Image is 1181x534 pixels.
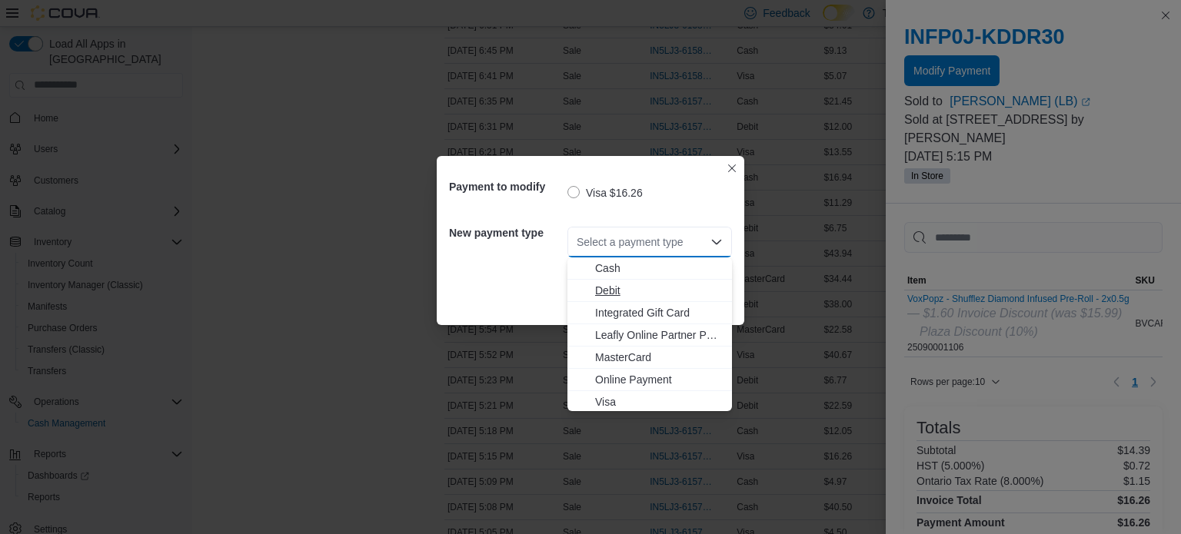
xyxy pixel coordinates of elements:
span: Visa [595,394,723,410]
button: Leafly Online Partner Payment [567,324,732,347]
input: Accessible screen reader label [577,233,578,251]
div: Choose from the following options [567,257,732,413]
h5: Payment to modify [449,171,564,202]
button: Visa [567,391,732,413]
button: Closes this modal window [723,159,741,177]
h5: New payment type [449,217,564,248]
label: Visa $16.26 [567,184,643,202]
button: Cash [567,257,732,280]
button: Close list of options [710,236,723,248]
span: Debit [595,283,723,298]
button: Debit [567,280,732,302]
span: Leafly Online Partner Payment [595,327,723,343]
span: Integrated Gift Card [595,305,723,320]
button: Integrated Gift Card [567,302,732,324]
span: MasterCard [595,350,723,365]
button: MasterCard [567,347,732,369]
span: Cash [595,260,723,276]
button: Online Payment [567,369,732,391]
span: Online Payment [595,372,723,387]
